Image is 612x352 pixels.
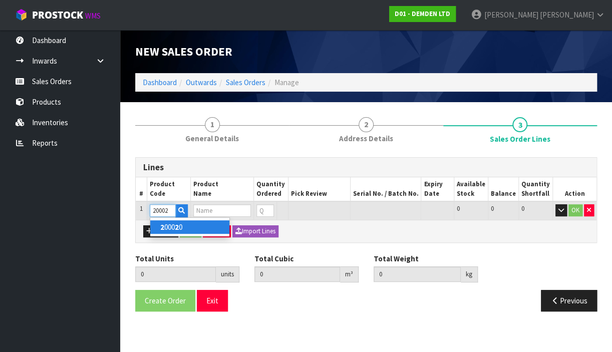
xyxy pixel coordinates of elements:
[339,133,393,144] span: Address Details
[15,9,28,21] img: cube-alt.png
[518,177,552,201] th: Quantity Shortfall
[539,10,593,20] span: [PERSON_NAME]
[85,11,101,21] small: WMS
[253,177,288,201] th: Quantity Ordered
[145,296,186,305] span: Create Order
[274,78,299,87] span: Manage
[488,177,518,201] th: Balance
[143,78,177,87] a: Dashboard
[491,204,494,213] span: 0
[193,204,251,217] input: Name
[143,163,589,172] h3: Lines
[135,253,174,264] label: Total Units
[552,177,596,201] th: Action
[461,266,478,282] div: kg
[512,117,527,132] span: 3
[288,177,351,201] th: Pick Review
[454,177,488,201] th: Available Stock
[190,177,253,201] th: Product Name
[135,266,216,282] input: Total Units
[484,10,538,20] span: [PERSON_NAME]
[147,177,190,201] th: Product Code
[186,78,217,87] a: Outwards
[160,222,164,232] strong: 2
[457,204,460,213] span: 0
[32,9,83,22] span: ProStock
[232,225,278,237] button: Import Lines
[185,133,239,144] span: General Details
[351,177,421,201] th: Serial No. / Batch No.
[374,253,419,264] label: Total Weight
[135,150,597,319] span: Sales Order Lines
[135,290,195,311] button: Create Order
[340,266,359,282] div: m³
[521,204,524,213] span: 0
[143,225,178,237] button: Add Line
[395,10,450,18] strong: D01 - DEMDEN LTD
[140,204,143,213] span: 1
[359,117,374,132] span: 2
[256,204,274,217] input: Qty Ordered
[150,204,176,217] input: Code
[254,253,293,264] label: Total Cubic
[421,177,454,201] th: Expiry Date
[568,204,582,216] button: OK
[490,134,550,144] span: Sales Order Lines
[254,266,340,282] input: Total Cubic
[205,117,220,132] span: 1
[175,222,179,232] strong: 2
[374,266,461,282] input: Total Weight
[197,290,228,311] button: Exit
[541,290,597,311] button: Previous
[136,177,147,201] th: #
[226,78,265,87] a: Sales Orders
[150,220,229,234] a: 200020
[216,266,239,282] div: units
[135,44,232,59] span: New Sales Order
